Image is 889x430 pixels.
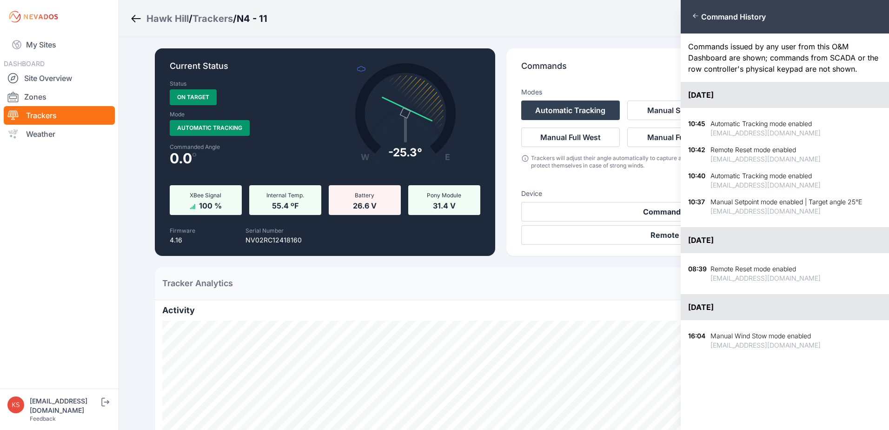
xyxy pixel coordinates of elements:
div: Remote Reset mode enabled [710,264,821,274]
div: [DATE] [681,294,889,320]
div: [DATE] [681,227,889,253]
div: Automatic Tracking mode enabled [710,119,821,128]
div: Automatic Tracking mode enabled [710,171,821,181]
div: 16:04 [688,331,707,350]
div: Manual Setpoint mode enabled | Target angle 25°E [710,197,862,207]
div: [EMAIL_ADDRESS][DOMAIN_NAME] [710,341,821,350]
div: 10:42 [688,145,707,164]
div: [DATE] [681,82,889,108]
div: 08:39 [688,264,707,283]
span: Command History [701,12,766,21]
div: Commands issued by any user from this O&M Dashboard are shown; commands from SCADA or the row con... [681,34,889,82]
div: Remote Reset mode enabled [710,145,821,155]
div: [EMAIL_ADDRESS][DOMAIN_NAME] [710,207,862,216]
div: [EMAIL_ADDRESS][DOMAIN_NAME] [710,155,821,164]
div: [EMAIL_ADDRESS][DOMAIN_NAME] [710,274,821,283]
div: Manual Wind Stow mode enabled [710,331,821,341]
div: 10:40 [688,171,707,190]
div: 10:45 [688,119,707,138]
div: [EMAIL_ADDRESS][DOMAIN_NAME] [710,128,821,138]
div: [EMAIL_ADDRESS][DOMAIN_NAME] [710,181,821,190]
div: 10:37 [688,197,707,216]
